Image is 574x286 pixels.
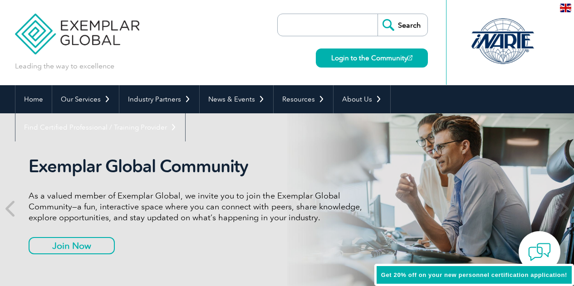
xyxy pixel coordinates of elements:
input: Search [378,14,427,36]
img: en [560,4,571,12]
a: Home [15,85,52,113]
p: Leading the way to excellence [15,61,114,71]
span: Get 20% off on your new personnel certification application! [381,271,567,278]
a: Find Certified Professional / Training Provider [15,113,185,141]
a: Industry Partners [119,85,199,113]
a: Join Now [29,237,115,254]
img: open_square.png [407,55,412,60]
a: Our Services [52,85,119,113]
a: News & Events [200,85,273,113]
a: Login to the Community [316,48,428,68]
a: Resources [274,85,333,113]
h2: Exemplar Global Community [29,156,369,177]
p: As a valued member of Exemplar Global, we invite you to join the Exemplar Global Community—a fun,... [29,190,369,223]
a: About Us [334,85,390,113]
img: contact-chat.png [528,241,551,263]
